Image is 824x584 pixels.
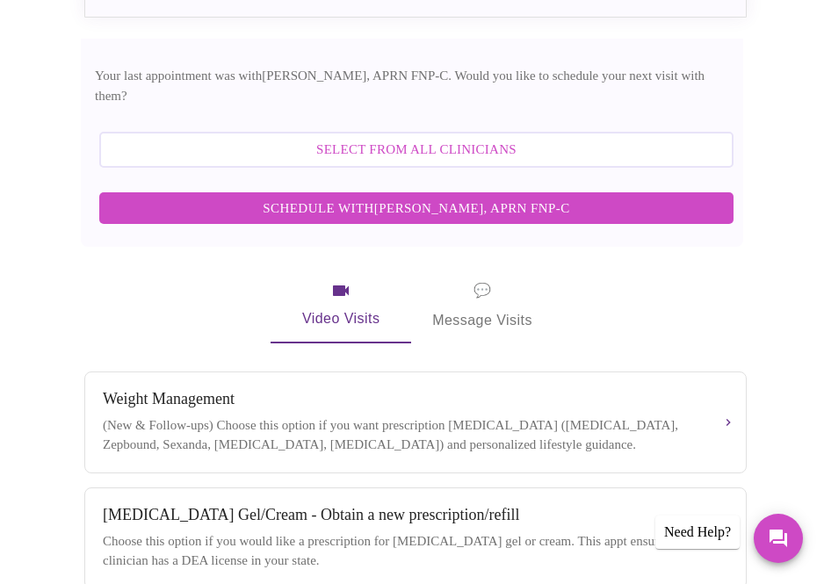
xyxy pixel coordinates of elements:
[103,390,700,408] div: Weight Management
[95,66,729,105] p: Your last appointment was with [PERSON_NAME], APRN FNP-C . Would you like to schedule your next v...
[754,514,803,563] button: Messages
[84,371,747,473] button: Weight Management(New & Follow-ups) Choose this option if you want prescription [MEDICAL_DATA] ([...
[103,415,700,455] div: (New & Follow-ups) Choose this option if you want prescription [MEDICAL_DATA] ([MEDICAL_DATA], Ze...
[117,197,716,220] span: Schedule with [PERSON_NAME], APRN FNP-C
[292,280,390,331] span: Video Visits
[99,192,734,224] button: Schedule with[PERSON_NAME], APRN FNP-C
[473,278,491,303] span: message
[432,278,532,333] span: Message Visits
[99,132,734,167] button: Select from All Clinicians
[119,138,714,161] span: Select from All Clinicians
[103,506,700,524] div: [MEDICAL_DATA] Gel/Cream - Obtain a new prescription/refill
[655,516,740,549] div: Need Help?
[103,531,700,571] div: Choose this option if you would like a prescription for [MEDICAL_DATA] gel or cream. This appt en...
